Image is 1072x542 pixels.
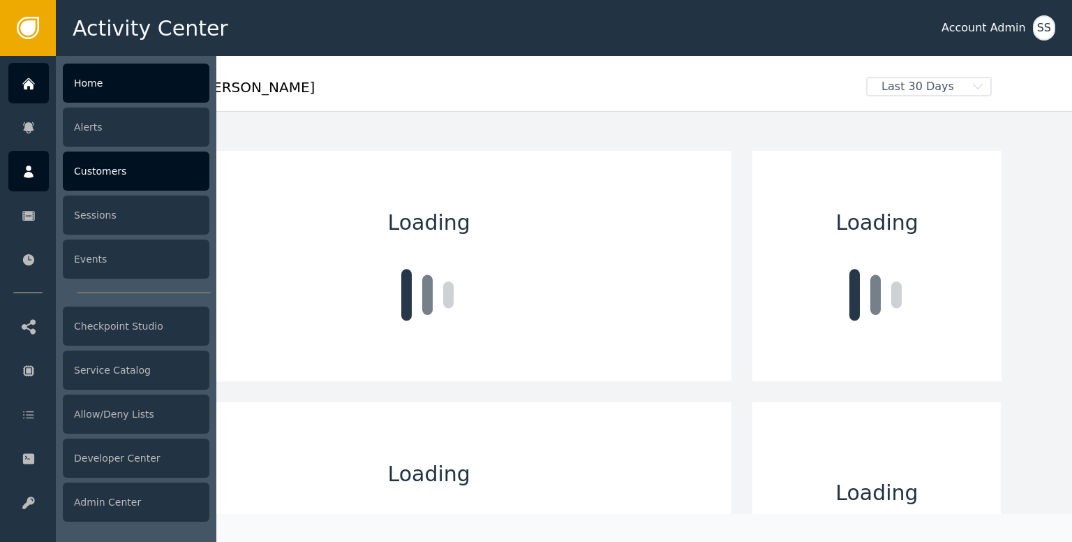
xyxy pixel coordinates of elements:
[63,395,209,434] div: Allow/Deny Lists
[941,20,1026,36] div: Account Admin
[126,77,856,108] div: Welcome , [PERSON_NAME]
[63,307,209,346] div: Checkpoint Studio
[388,207,470,238] span: Loading
[836,207,918,238] span: Loading
[8,306,209,346] a: Checkpoint Studio
[8,350,209,390] a: Service Catalog
[8,438,209,478] a: Developer Center
[73,13,228,44] span: Activity Center
[8,107,209,147] a: Alerts
[8,151,209,191] a: Customers
[63,483,209,522] div: Admin Center
[8,482,209,522] a: Admin Center
[856,77,1002,96] button: Last 30 Days
[63,351,209,390] div: Service Catalog
[63,439,209,478] div: Developer Center
[63,196,209,235] div: Sessions
[63,152,209,191] div: Customers
[1033,15,1055,41] button: SS
[63,108,209,147] div: Alerts
[388,458,470,490] span: Loading
[8,63,209,103] a: Home
[868,78,968,95] span: Last 30 Days
[8,239,209,279] a: Events
[63,240,209,279] div: Events
[8,195,209,235] a: Sessions
[63,64,209,103] div: Home
[835,477,918,508] span: Loading
[8,394,209,434] a: Allow/Deny Lists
